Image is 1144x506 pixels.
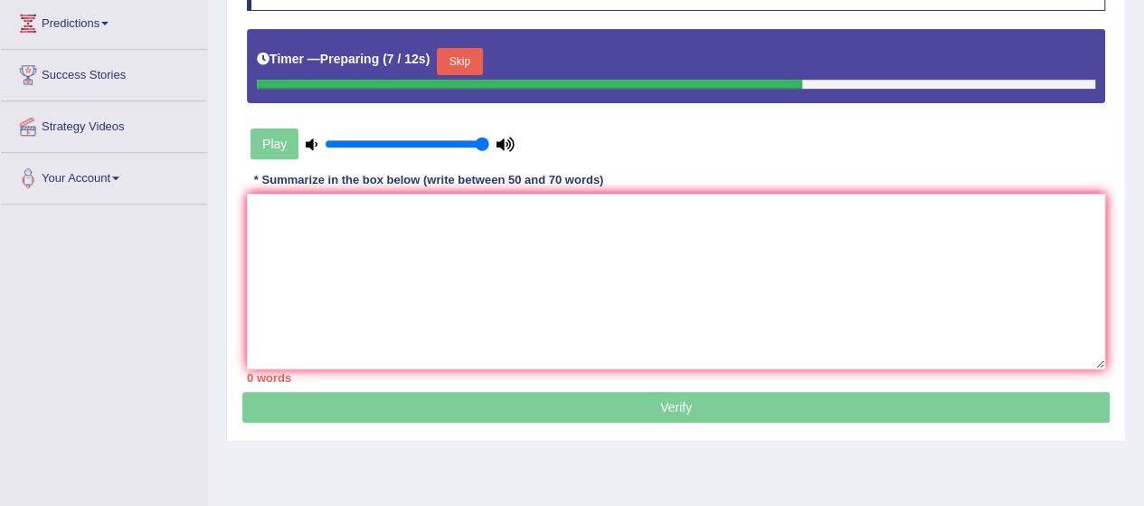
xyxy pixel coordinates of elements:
[247,369,1105,387] div: 0 words
[383,52,387,66] b: (
[426,52,430,66] b: )
[320,52,379,66] b: Preparing
[1,153,207,198] a: Your Account
[1,50,207,95] a: Success Stories
[437,48,482,75] button: Skip
[247,171,610,188] div: * Summarize in the box below (write between 50 and 70 words)
[1,101,207,147] a: Strategy Videos
[257,53,430,66] h5: Timer —
[387,52,426,66] b: 7 / 12s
